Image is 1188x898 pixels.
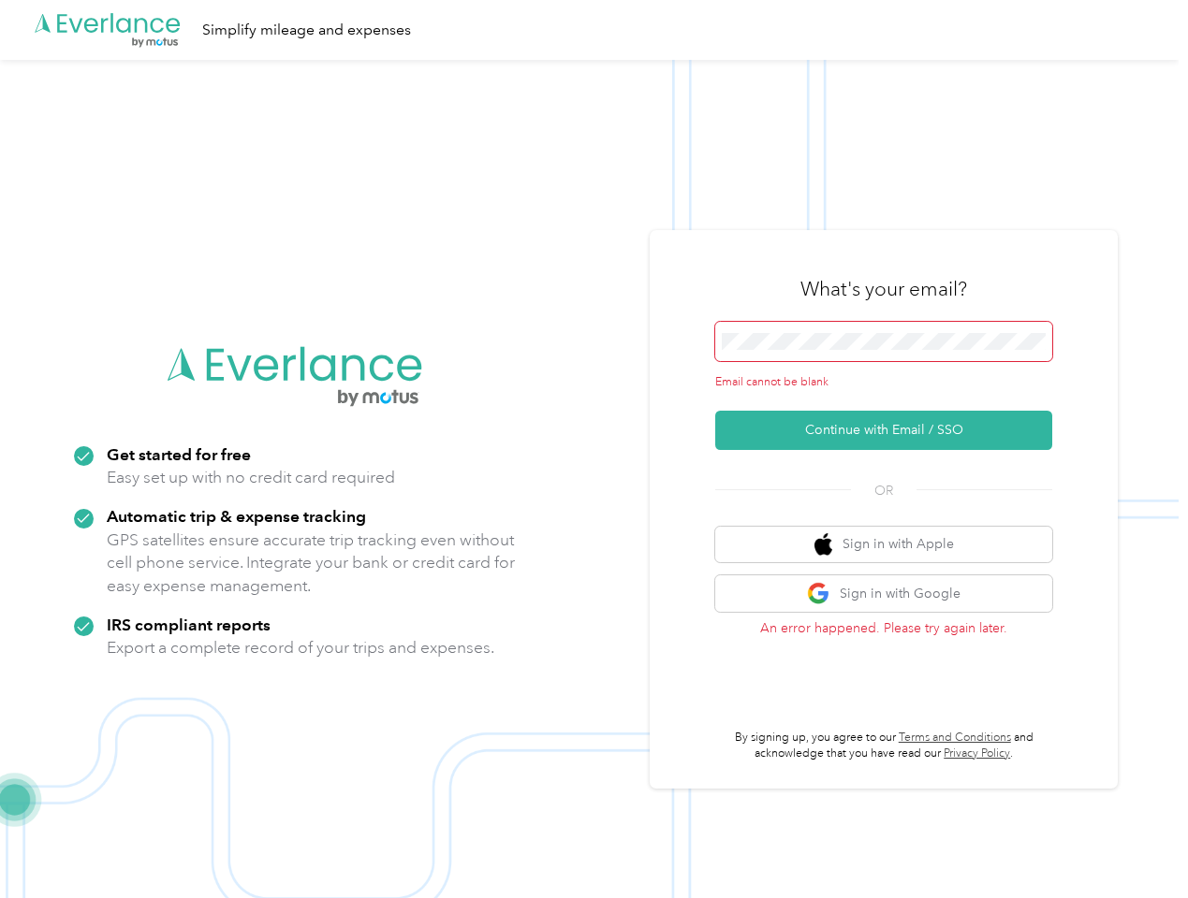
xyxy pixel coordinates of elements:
[107,636,494,659] p: Export a complete record of your trips and expenses.
[807,582,830,605] img: google logo
[851,481,917,500] span: OR
[715,618,1052,638] p: An error happened. Please try again later.
[715,575,1052,612] button: google logoSign in with Google
[202,19,411,42] div: Simplify mileage and expenses
[814,533,833,557] img: apple logo
[715,730,1052,762] p: By signing up, you agree to our and acknowledge that you have read our .
[715,527,1052,563] button: apple logoSign in with Apple
[107,466,395,489] p: Easy set up with no credit card required
[715,374,1052,391] div: Email cannot be blank
[800,276,967,302] h3: What's your email?
[107,506,366,526] strong: Automatic trip & expense tracking
[107,615,271,634] strong: IRS compliant reports
[107,529,516,598] p: GPS satellites ensure accurate trip tracking even without cell phone service. Integrate your bank...
[715,411,1052,450] button: Continue with Email / SSO
[944,746,1010,760] a: Privacy Policy
[899,731,1011,745] a: Terms and Conditions
[107,444,251,464] strong: Get started for free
